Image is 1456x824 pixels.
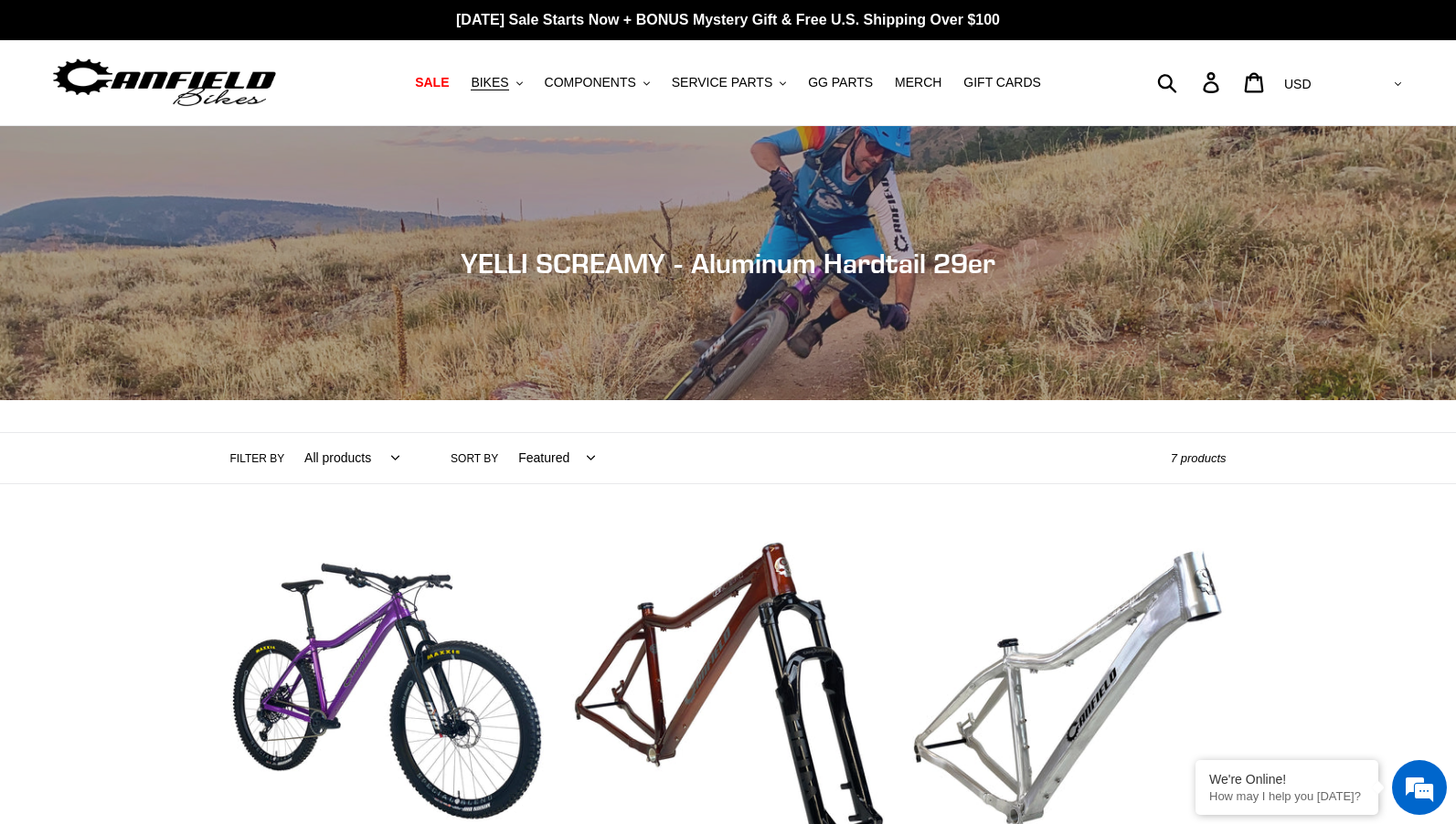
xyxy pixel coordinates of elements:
a: SALE [406,70,458,95]
div: We're Online! [1209,772,1365,787]
a: MERCH [886,70,951,95]
span: BIKES [471,75,508,90]
button: SERVICE PARTS [663,70,795,95]
button: COMPONENTS [536,70,659,95]
span: YELLI SCREAMY - Aluminum Hardtail 29er [461,247,995,280]
a: GIFT CARDS [954,70,1050,95]
a: GG PARTS [799,70,882,95]
label: Filter by [230,450,285,467]
span: MERCH [895,75,941,90]
span: GG PARTS [808,75,873,90]
span: SERVICE PARTS [672,75,772,90]
button: BIKES [462,70,531,95]
span: SALE [415,75,449,90]
span: 7 products [1171,451,1227,465]
label: Sort by [451,450,498,467]
span: GIFT CARDS [963,75,1041,90]
p: How may I help you today? [1209,789,1365,803]
span: COMPONENTS [545,75,636,90]
input: Search [1167,62,1214,102]
img: Canfield Bikes [50,54,279,111]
